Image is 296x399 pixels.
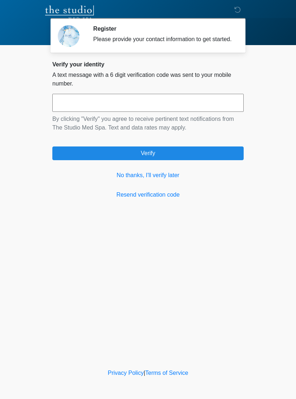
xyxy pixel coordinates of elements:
div: Please provide your contact information to get started. [93,35,233,44]
img: The Studio Med Spa Logo [45,5,94,20]
p: By clicking "Verify" you agree to receive pertinent text notifications from The Studio Med Spa. T... [52,115,244,132]
img: Agent Avatar [58,25,79,47]
a: Resend verification code [52,190,244,199]
button: Verify [52,146,244,160]
a: Terms of Service [145,370,188,376]
a: No thanks, I'll verify later [52,171,244,180]
a: | [144,370,145,376]
p: A text message with a 6 digit verification code was sent to your mobile number. [52,71,244,88]
h2: Register [93,25,233,32]
a: Privacy Policy [108,370,144,376]
h2: Verify your identity [52,61,244,68]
